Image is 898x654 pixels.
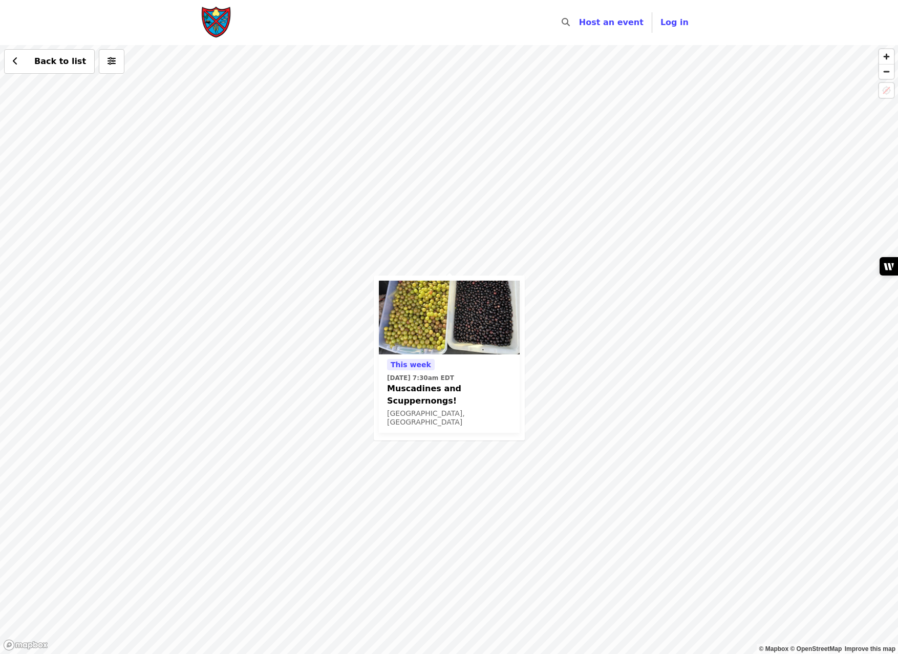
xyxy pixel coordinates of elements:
button: Log in [652,12,697,33]
span: Muscadines and Scuppernongs! [387,383,511,407]
a: Host an event [579,17,644,27]
a: Map feedback [845,645,895,652]
div: [GEOGRAPHIC_DATA], [GEOGRAPHIC_DATA] [387,409,511,427]
button: More filters (0 selected) [99,49,124,74]
img: Society of St. Andrew - Home [201,6,232,39]
a: Mapbox logo [3,639,48,651]
input: Search [576,10,584,35]
i: search icon [562,17,570,27]
span: Back to list [34,56,86,66]
button: Zoom Out [879,64,894,79]
a: See details for "Muscadines and Scuppernongs!" [379,281,520,433]
time: [DATE] 7:30am EDT [387,373,454,383]
a: OpenStreetMap [790,645,842,652]
img: Muscadines and Scuppernongs! organized by Society of St. Andrew [379,281,520,354]
span: Log in [660,17,689,27]
button: Location Not Available [879,83,894,98]
a: Mapbox [759,645,789,652]
button: Back to list [4,49,95,74]
span: This week [391,361,431,369]
i: chevron-left icon [13,56,18,66]
i: sliders-h icon [108,56,116,66]
button: Zoom In [879,49,894,64]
